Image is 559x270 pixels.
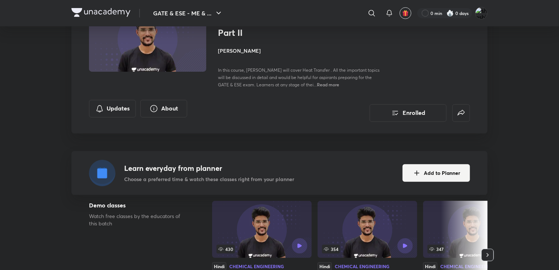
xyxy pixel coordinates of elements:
h4: [PERSON_NAME] [218,47,382,55]
button: About [140,100,187,117]
p: Watch free classes by the educators of this batch [89,213,189,227]
button: avatar [400,7,411,19]
div: Chemical Engineering [335,264,389,269]
img: avatar [402,10,409,16]
h4: Learn everyday from planner [124,163,294,174]
button: Updates [89,100,136,117]
div: Chemical Engineering [440,264,495,269]
h1: Course on Fluid Mechanics - Part II [218,17,338,38]
span: In this course, [PERSON_NAME] will cover Heat Transfer . All the important topics will be discuss... [218,67,380,87]
span: 430 [216,245,235,254]
h5: Demo classes [89,201,189,210]
button: false [452,104,470,122]
button: GATE & ESE - ME & ... [149,6,227,20]
p: Choose a preferred time & watch these classes right from your planner [124,175,294,183]
span: 354 [322,245,340,254]
img: shashi kant [475,7,488,19]
button: Add to Planner [403,164,470,182]
button: Enrolled [370,104,447,122]
img: Thumbnail [88,5,207,72]
span: Read more [317,82,339,87]
img: streak [447,10,454,17]
a: Company Logo [71,8,130,19]
span: 347 [427,245,445,254]
img: Company Logo [71,8,130,17]
div: Chemical Engineering [229,264,284,269]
